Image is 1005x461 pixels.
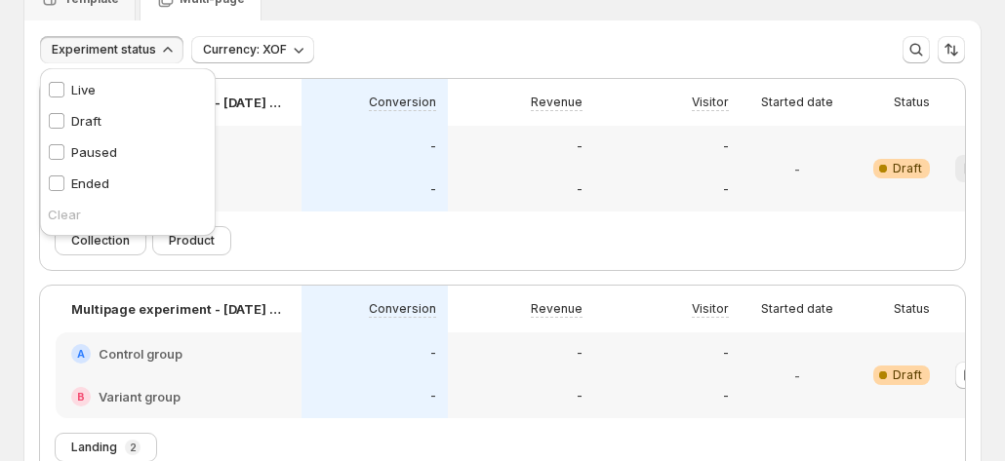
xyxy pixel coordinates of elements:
[577,182,583,198] p: -
[77,348,85,360] h2: A
[430,182,436,198] p: -
[430,389,436,404] p: -
[577,389,583,404] p: -
[130,442,137,453] p: 2
[99,387,181,406] h2: Variant group
[723,346,729,362] p: -
[71,299,286,319] p: Multipage experiment - [DATE] 10:52:23
[723,139,729,155] p: -
[723,182,729,198] p: -
[531,301,583,317] p: Revenue
[938,36,965,63] button: Sort the results
[692,301,729,317] p: Visitor
[430,139,436,155] p: -
[430,346,436,362] p: -
[52,42,156,58] span: Experiment status
[369,301,436,317] p: Conversion
[531,95,583,110] p: Revenue
[577,139,583,155] p: -
[761,95,833,110] p: Started date
[71,142,117,162] p: Paused
[203,42,287,58] span: Currency: XOF
[692,95,729,110] p: Visitor
[99,344,182,364] h2: Control group
[893,367,922,383] span: Draft
[794,159,800,178] p: -
[794,365,800,385] p: -
[723,389,729,404] p: -
[894,95,930,110] p: Status
[71,80,96,99] p: Live
[761,301,833,317] p: Started date
[894,301,930,317] p: Status
[71,173,109,193] p: Ended
[40,36,183,63] button: Experiment status
[71,111,101,131] p: Draft
[893,161,922,176] span: Draft
[71,440,117,455] span: Landing
[577,346,583,362] p: -
[77,391,85,403] h2: B
[369,95,436,110] p: Conversion
[191,36,314,63] button: Currency: XOF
